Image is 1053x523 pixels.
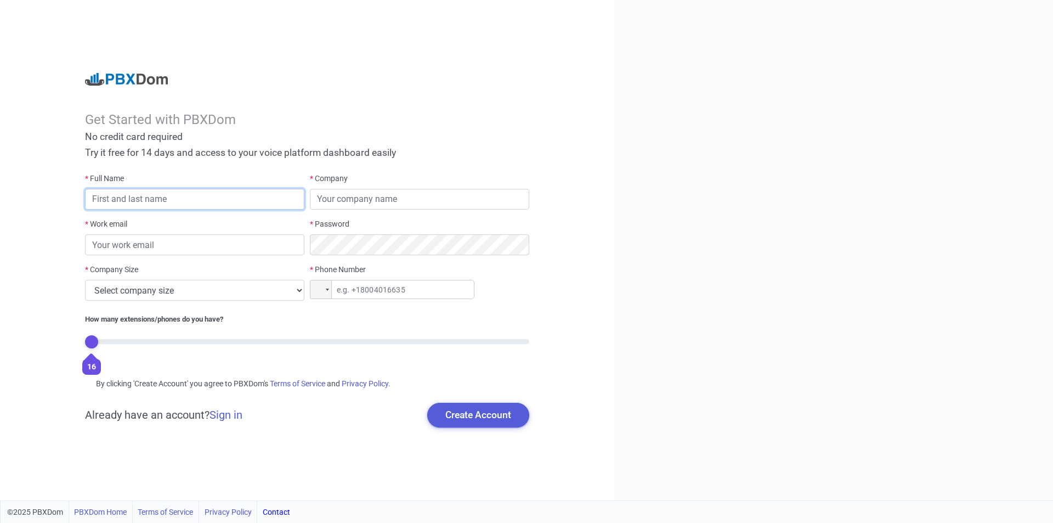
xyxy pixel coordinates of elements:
div: How many extensions/phones do you have? [85,314,529,325]
div: Get Started with PBXDom [85,112,529,128]
span: No credit card required Try it free for 14 days and access to your voice platform dashboard easily [85,131,396,158]
div: By clicking 'Create Account' you agree to PBXDom's and [85,378,529,390]
a: Privacy Policy. [342,379,390,388]
input: e.g. +18004016635 [310,280,474,299]
a: Contact [263,501,290,523]
input: Your company name [310,189,529,210]
span: 16 [87,362,96,371]
label: Work email [85,218,127,230]
div: ©2025 PBXDom [7,501,290,523]
label: Company [310,173,348,184]
a: Privacy Policy [205,501,252,523]
a: PBXDom Home [74,501,127,523]
label: Full Name [85,173,124,184]
label: Password [310,218,349,230]
h5: Already have an account? [85,408,242,421]
button: Create Account [427,403,529,427]
label: Company Size [85,264,138,275]
a: Sign in [210,408,242,421]
label: Phone Number [310,264,366,275]
a: Terms of Service [270,379,325,388]
input: Your work email [85,234,304,255]
a: Terms of Service [138,501,193,523]
input: First and last name [85,189,304,210]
